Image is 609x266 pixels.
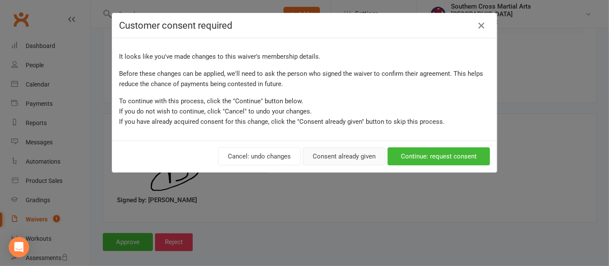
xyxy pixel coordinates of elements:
[119,20,232,31] span: Customer consent required
[218,147,301,165] button: Cancel: undo changes
[388,147,490,165] button: Continue: request consent
[475,19,488,33] button: Close
[303,147,385,165] button: Consent already given
[119,118,445,126] span: If you have already acquired consent for this change, click the "Consent already given" button to...
[9,237,29,257] div: Open Intercom Messenger
[119,51,490,62] p: It looks like you've made changes to this waiver's membership details.
[119,69,490,89] p: Before these changes can be applied, we'll need to ask the person who signed the waiver to confir...
[119,96,490,127] p: To continue with this process, click the "Continue" button below. If you do not wish to continue,...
